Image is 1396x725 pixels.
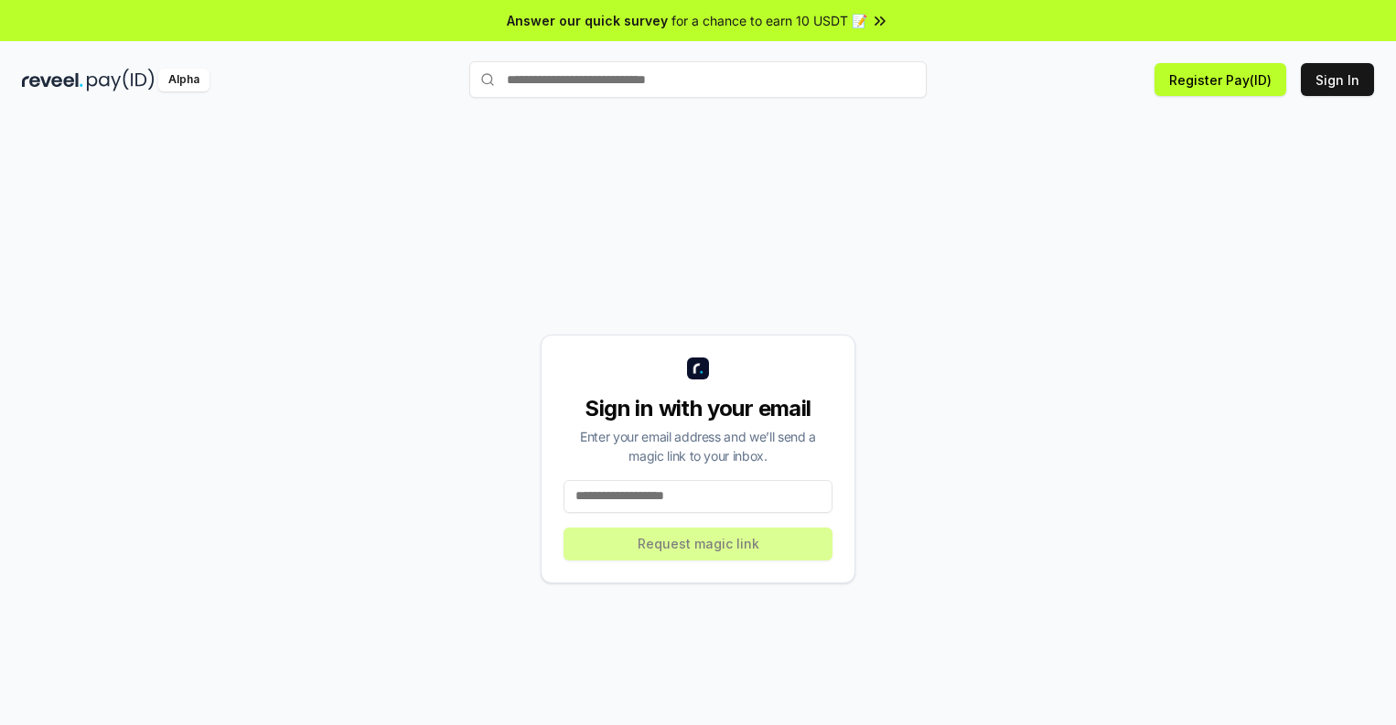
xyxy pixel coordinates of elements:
span: Answer our quick survey [507,11,668,30]
div: Enter your email address and we’ll send a magic link to your inbox. [564,427,832,465]
span: for a chance to earn 10 USDT 📝 [671,11,867,30]
img: logo_small [687,357,709,379]
div: Alpha [158,69,209,91]
button: Register Pay(ID) [1154,63,1286,96]
div: Sign in with your email [564,394,832,423]
button: Sign In [1301,63,1374,96]
img: pay_id [87,69,155,91]
img: reveel_dark [22,69,83,91]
